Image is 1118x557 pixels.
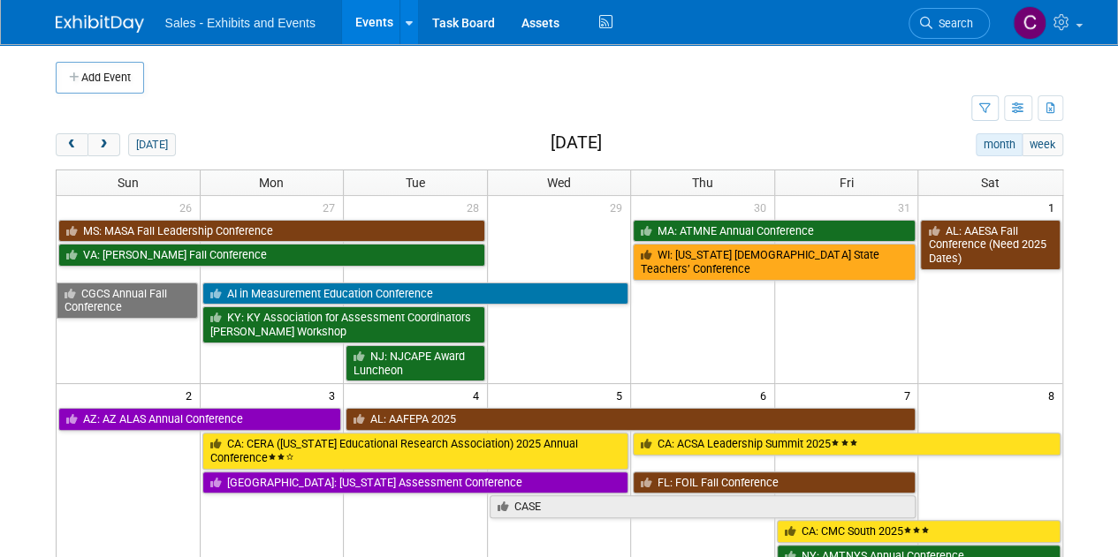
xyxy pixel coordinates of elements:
a: NJ: NJCAPE Award Luncheon [346,345,485,381]
button: week [1022,133,1062,156]
span: 1 [1046,196,1062,218]
span: 6 [758,384,774,406]
button: next [87,133,120,156]
a: AL: AAESA Fall Conference (Need 2025 Dates) [920,220,1060,270]
a: AL: AAFEPA 2025 [346,408,916,431]
span: 5 [614,384,630,406]
a: CA: CERA ([US_STATE] Educational Research Association) 2025 Annual Conference [202,433,629,469]
button: prev [56,133,88,156]
a: CGCS Annual Fall Conference [57,282,198,319]
span: Sales - Exhibits and Events [165,16,316,30]
span: Mon [259,176,284,190]
button: Add Event [56,62,144,94]
a: MA: ATMNE Annual Conference [633,220,916,243]
span: Search [932,17,973,30]
button: [DATE] [128,133,175,156]
img: ExhibitDay [56,15,144,33]
button: month [976,133,1023,156]
a: CASE [490,495,916,518]
span: 30 [752,196,774,218]
span: 31 [895,196,917,218]
span: 28 [465,196,487,218]
span: 3 [327,384,343,406]
a: Search [909,8,990,39]
img: Christine Lurz [1013,6,1046,40]
span: Thu [692,176,713,190]
span: 8 [1046,384,1062,406]
span: 4 [471,384,487,406]
a: [GEOGRAPHIC_DATA]: [US_STATE] Assessment Conference [202,471,629,494]
span: 7 [901,384,917,406]
a: AZ: AZ ALAS Annual Conference [58,408,342,431]
a: CA: CMC South 2025 [777,520,1061,543]
a: FL: FOIL Fall Conference [633,471,916,494]
a: WI: [US_STATE] [DEMOGRAPHIC_DATA] State Teachers’ Conference [633,244,916,280]
a: CA: ACSA Leadership Summit 2025 [633,433,1060,455]
span: Wed [547,176,571,190]
span: Fri [840,176,854,190]
a: VA: [PERSON_NAME] Fall Conference [58,244,485,267]
span: 27 [321,196,343,218]
h2: [DATE] [550,133,601,153]
span: Sat [981,176,1000,190]
span: Tue [406,176,425,190]
a: MS: MASA Fall Leadership Conference [58,220,485,243]
span: Sun [118,176,139,190]
span: 29 [608,196,630,218]
span: 26 [178,196,200,218]
span: 2 [184,384,200,406]
a: KY: KY Association for Assessment Coordinators [PERSON_NAME] Workshop [202,306,485,342]
a: AI in Measurement Education Conference [202,282,629,305]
